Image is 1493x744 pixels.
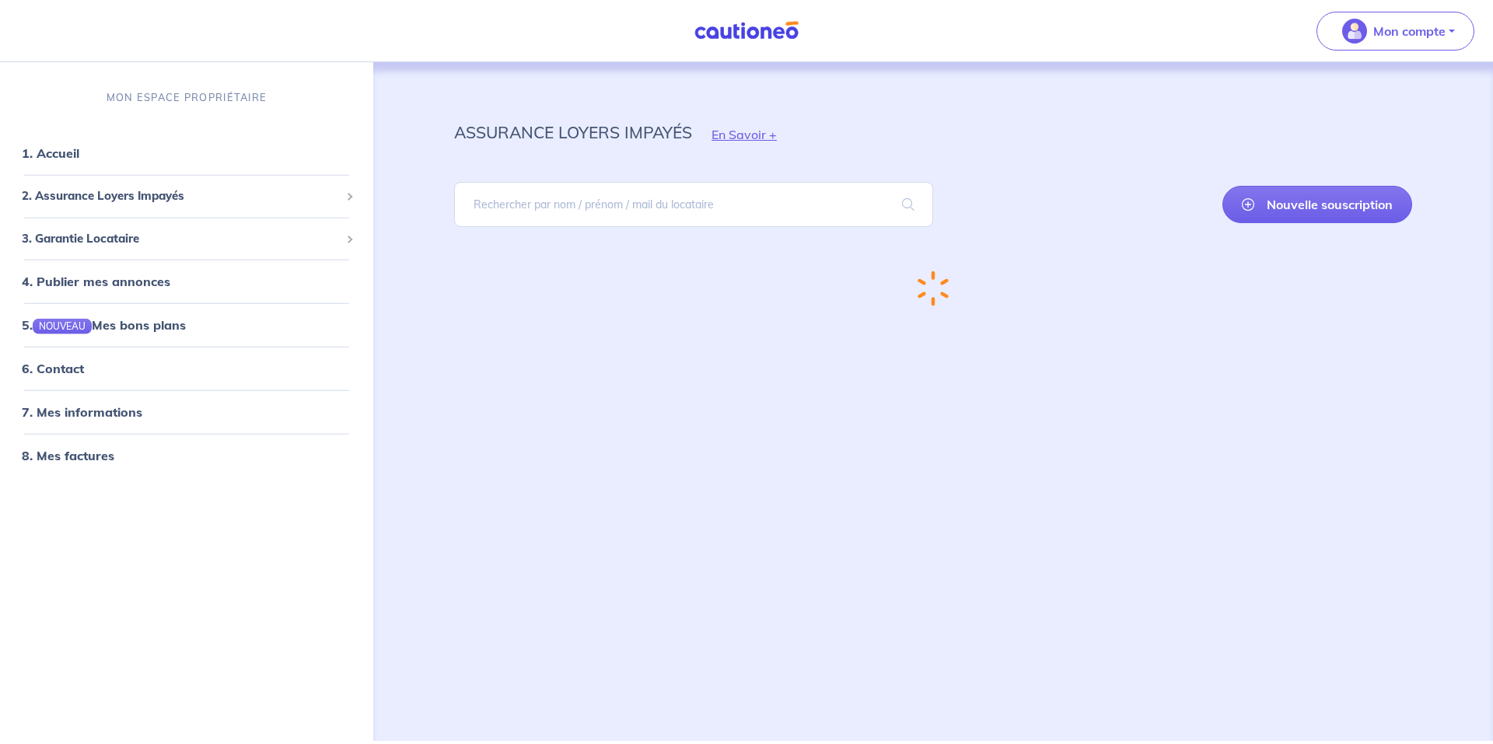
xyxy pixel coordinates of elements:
[6,353,367,384] div: 6. Contact
[6,309,367,341] div: 5.NOUVEAUMes bons plans
[454,118,692,146] p: assurance loyers impayés
[22,229,340,247] span: 3. Garantie Locataire
[1222,186,1412,223] a: Nouvelle souscription
[918,271,949,306] img: loading-spinner
[22,404,142,420] a: 7. Mes informations
[688,21,805,40] img: Cautioneo
[692,112,796,157] button: En Savoir +
[22,448,114,463] a: 8. Mes factures
[1342,19,1367,44] img: illu_account_valid_menu.svg
[6,266,367,297] div: 4. Publier mes annonces
[22,145,79,161] a: 1. Accueil
[22,361,84,376] a: 6. Contact
[1373,22,1446,40] p: Mon compte
[883,183,933,226] span: search
[6,396,367,428] div: 7. Mes informations
[454,182,933,227] input: Rechercher par nom / prénom / mail du locataire
[107,90,267,105] p: MON ESPACE PROPRIÉTAIRE
[6,440,367,471] div: 8. Mes factures
[1316,12,1474,51] button: illu_account_valid_menu.svgMon compte
[6,138,367,169] div: 1. Accueil
[22,317,186,333] a: 5.NOUVEAUMes bons plans
[6,223,367,253] div: 3. Garantie Locataire
[6,181,367,211] div: 2. Assurance Loyers Impayés
[22,187,340,205] span: 2. Assurance Loyers Impayés
[22,274,170,289] a: 4. Publier mes annonces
